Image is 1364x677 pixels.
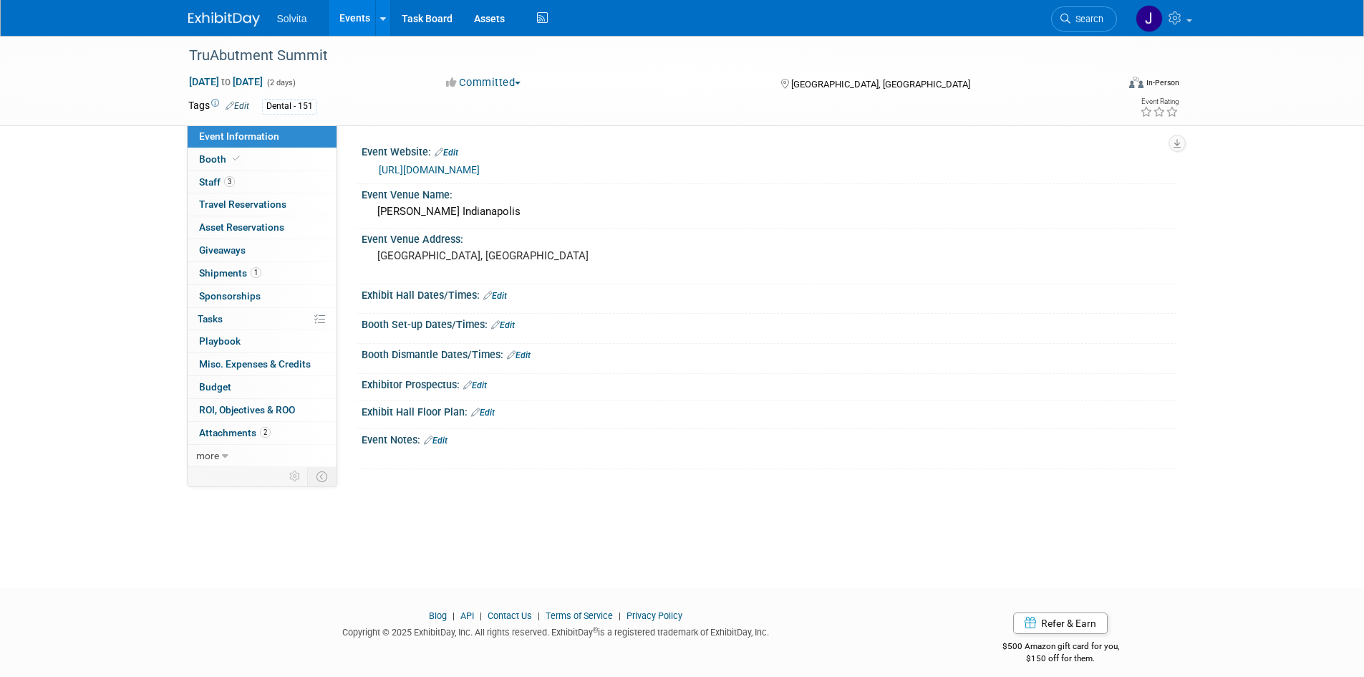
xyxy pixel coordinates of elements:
span: 3 [224,176,235,187]
div: Event Venue Address: [362,229,1176,246]
a: Asset Reservations [188,216,337,239]
a: Edit [471,408,495,418]
i: Booth reservation complete [233,155,240,163]
div: [PERSON_NAME] Indianapolis [372,201,1166,223]
a: Staff3 [188,171,337,193]
div: Booth Set-up Dates/Times: [362,314,1176,332]
a: Edit [435,148,458,158]
span: Shipments [199,267,261,279]
span: to [219,76,233,87]
a: Privacy Policy [627,610,682,621]
a: Giveaways [188,239,337,261]
img: Format-Inperson.png [1129,77,1143,88]
div: Event Format [1032,75,1180,96]
img: Josh Richardson [1136,5,1163,32]
span: | [449,610,458,621]
a: Edit [507,350,531,360]
span: Solvita [277,13,307,24]
a: Edit [424,436,448,446]
a: API [460,610,474,621]
span: 2 [260,427,271,438]
a: Misc. Expenses & Credits [188,353,337,375]
span: ROI, Objectives & ROO [199,404,295,416]
div: $500 Amazon gift card for you, [945,631,1176,664]
div: Exhibit Hall Floor Plan: [362,401,1176,420]
span: Event Information [199,130,279,142]
a: more [188,445,337,467]
span: Staff [199,176,235,188]
a: Edit [483,291,507,301]
span: Attachments [199,427,271,438]
a: Tasks [188,308,337,330]
div: Exhibitor Prospectus: [362,374,1176,393]
a: Edit [463,380,487,390]
div: Copyright © 2025 ExhibitDay, Inc. All rights reserved. ExhibitDay is a registered trademark of Ex... [188,623,924,639]
div: Event Venue Name: [362,184,1176,202]
span: | [615,610,624,621]
span: [GEOGRAPHIC_DATA], [GEOGRAPHIC_DATA] [791,79,970,90]
a: Contact Us [488,610,532,621]
a: Edit [491,320,515,330]
span: Booth [199,153,243,165]
a: Shipments1 [188,262,337,284]
span: Asset Reservations [199,221,284,233]
button: Committed [441,75,526,90]
pre: [GEOGRAPHIC_DATA], [GEOGRAPHIC_DATA] [377,249,685,262]
span: Playbook [199,335,241,347]
td: Personalize Event Tab Strip [283,467,308,486]
a: Refer & Earn [1013,613,1108,634]
a: [URL][DOMAIN_NAME] [379,164,480,176]
span: Tasks [198,313,223,325]
span: | [476,610,485,621]
div: Event Website: [362,141,1176,160]
div: $150 off for them. [945,653,1176,665]
span: Sponsorships [199,290,261,302]
span: Misc. Expenses & Credits [199,358,311,370]
span: | [534,610,543,621]
span: (2 days) [266,78,296,87]
div: Exhibit Hall Dates/Times: [362,284,1176,303]
div: In-Person [1146,77,1179,88]
td: Toggle Event Tabs [307,467,337,486]
a: Sponsorships [188,285,337,307]
span: Budget [199,381,231,393]
a: Terms of Service [546,610,613,621]
a: Travel Reservations [188,193,337,216]
a: Playbook [188,330,337,352]
a: Blog [429,610,447,621]
div: Event Notes: [362,429,1176,448]
div: Event Rating [1140,98,1179,105]
sup: ® [593,626,598,634]
a: Edit [226,101,249,111]
td: Tags [188,98,249,115]
a: Attachments2 [188,422,337,444]
div: Dental - 151 [262,99,317,114]
a: ROI, Objectives & ROO [188,399,337,421]
img: ExhibitDay [188,12,260,27]
span: Search [1070,14,1103,24]
a: Event Information [188,125,337,148]
div: TruAbutment Summit [184,43,1095,69]
span: 1 [251,267,261,278]
span: Giveaways [199,244,246,256]
div: Booth Dismantle Dates/Times: [362,344,1176,362]
span: [DATE] [DATE] [188,75,263,88]
a: Booth [188,148,337,171]
a: Search [1051,6,1117,32]
a: Budget [188,376,337,398]
span: Travel Reservations [199,198,286,210]
span: more [196,450,219,461]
